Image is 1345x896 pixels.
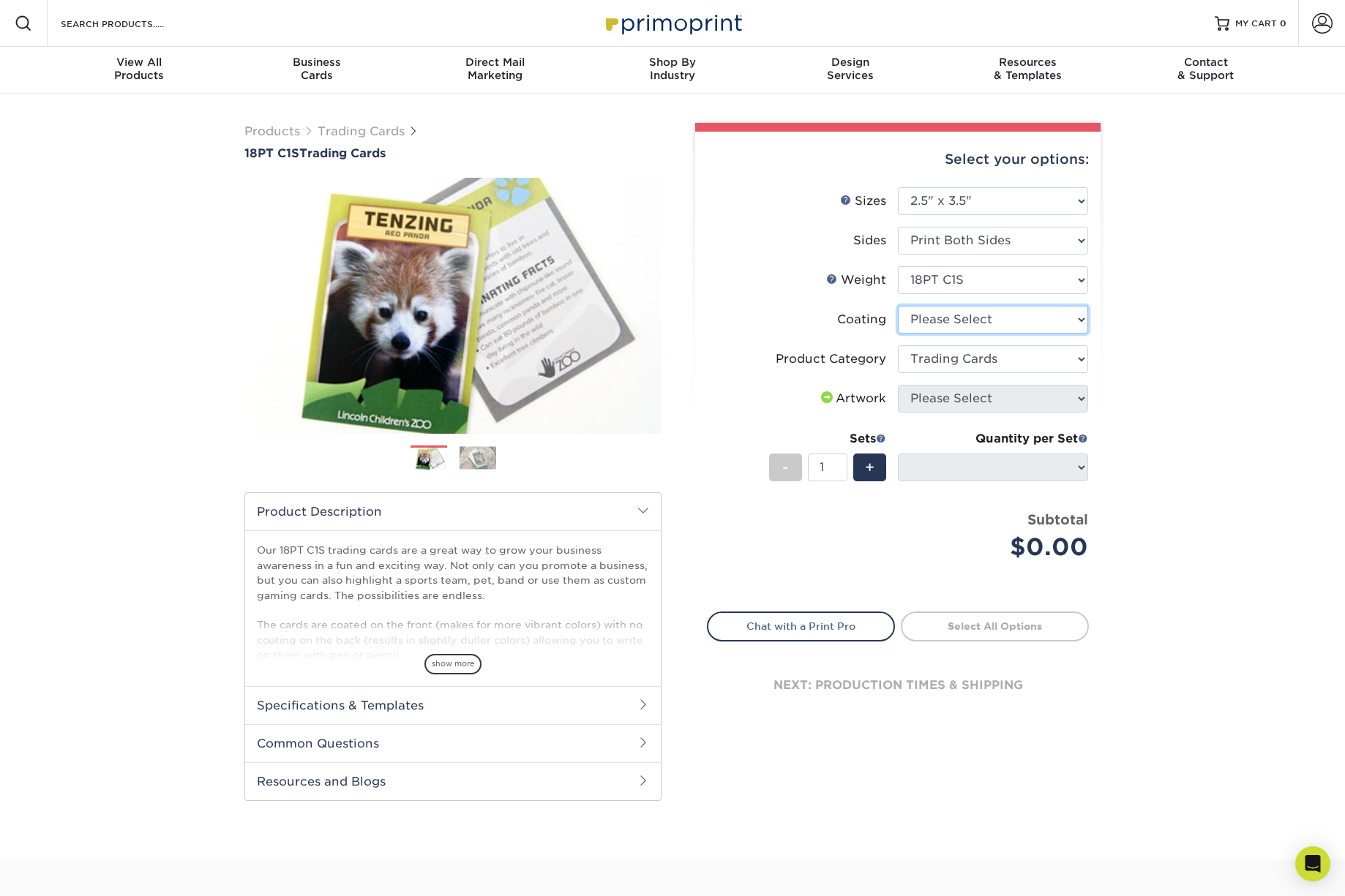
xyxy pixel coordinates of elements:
[245,493,661,530] h2: Product Description
[245,724,661,762] h2: Common Questions
[411,446,447,472] img: Trading Cards 01
[707,641,1089,729] div: next: production times & shipping
[59,15,202,32] input: SEARCH PRODUCTS.....
[424,654,482,674] span: show more
[1117,56,1295,69] span: Contact
[244,146,662,160] a: 18PT C1STrading Cards
[244,124,300,138] a: Products
[901,611,1089,641] a: Select All Options
[406,47,584,94] a: Direct MailMarketing
[818,390,886,407] div: Artwork
[853,232,886,249] div: Sides
[228,47,406,94] a: BusinessCards
[939,47,1117,94] a: Resources& Templates
[1235,18,1277,30] span: MY CART
[50,56,228,82] div: Products
[782,456,789,478] span: -
[840,192,886,210] div: Sizes
[460,446,496,469] img: Trading Cards 02
[245,762,661,800] h2: Resources and Blogs
[244,146,662,160] h1: Trading Cards
[406,56,584,69] span: Direct Mail
[865,456,874,478] span: +
[909,530,1088,565] div: $0.00
[826,271,886,289] div: Weight
[406,56,584,82] div: Marketing
[761,56,939,69] span: Design
[1280,18,1286,29] span: 0
[244,162,662,450] img: 18PT C1S 01
[776,350,886,368] div: Product Category
[50,56,228,69] span: View All
[1027,511,1088,527] strong: Subtotal
[1117,56,1295,82] div: & Support
[584,56,762,82] div: Industry
[761,47,939,94] a: DesignServices
[1117,47,1295,94] a: Contact& Support
[584,56,762,69] span: Shop By
[769,430,886,448] div: Sets
[318,124,405,138] a: Trading Cards
[939,56,1117,69] span: Resources
[761,56,939,82] div: Services
[50,47,228,94] a: View AllProducts
[707,132,1089,187] div: Select your options:
[244,146,299,160] span: 18PT C1S
[257,543,649,662] p: Our 18PT C1S trading cards are a great way to grow your business awareness in a fun and exciting ...
[228,56,406,82] div: Cards
[599,7,746,39] img: Primoprint
[584,47,762,94] a: Shop ByIndustry
[245,686,661,724] h2: Specifications & Templates
[837,311,886,328] div: Coating
[898,430,1088,448] div: Quantity per Set
[939,56,1117,82] div: & Templates
[707,611,895,641] a: Chat with a Print Pro
[228,56,406,69] span: Business
[1295,846,1330,881] div: Open Intercom Messenger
